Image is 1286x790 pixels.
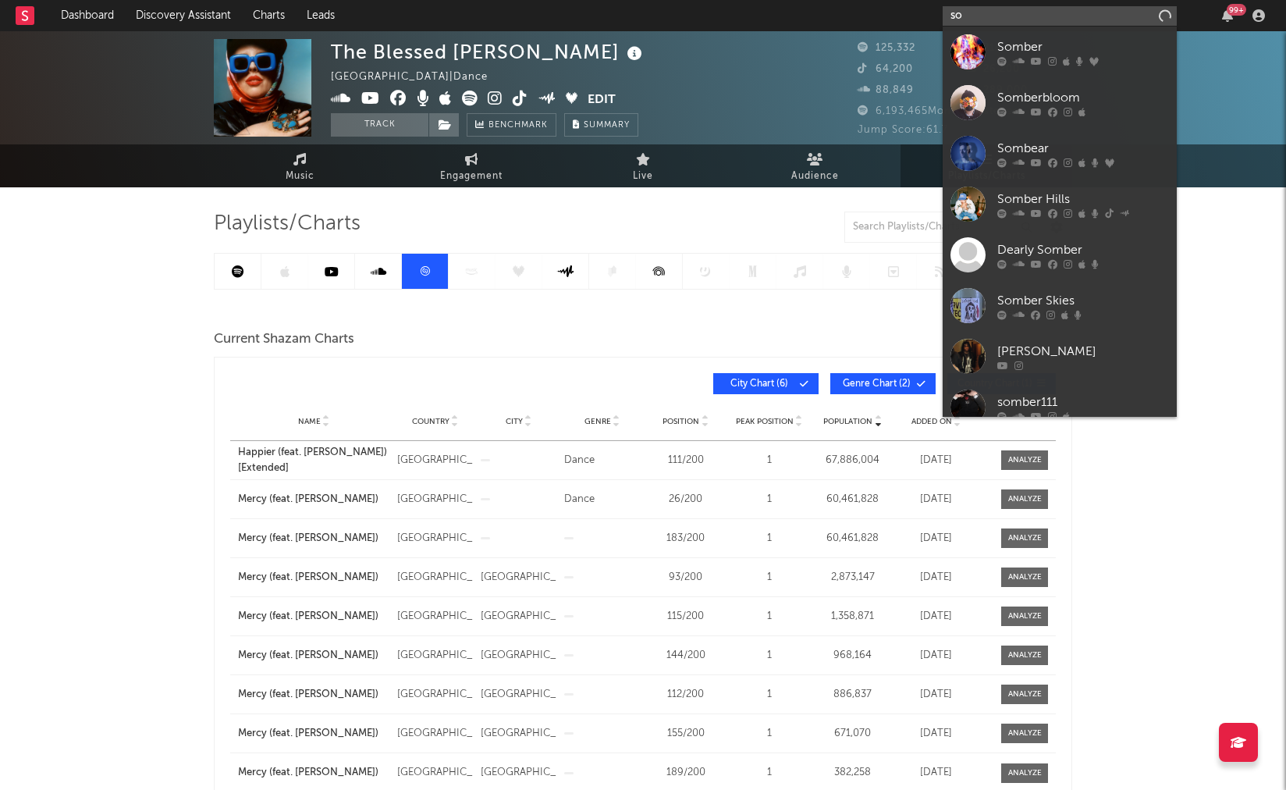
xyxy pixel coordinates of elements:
div: Somber Skies [997,291,1169,310]
div: Sombear [997,139,1169,158]
a: Mercy (feat. [PERSON_NAME]) [238,765,389,781]
div: 67,886,004 [815,453,890,468]
div: Mercy (feat. [PERSON_NAME]) [238,648,389,664]
span: Genre [584,417,611,426]
div: Dance [564,453,640,468]
div: 115 / 200 [648,609,723,625]
span: 6,193,465 Monthly Listeners [858,106,1023,116]
a: Sombear [943,128,1177,179]
a: Somber Hills [943,179,1177,230]
div: Dearly Somber [997,240,1169,259]
a: Live [557,144,729,187]
a: [PERSON_NAME] [943,331,1177,382]
a: Playlists/Charts [901,144,1072,187]
span: Jump Score: 61.7 [858,125,948,135]
div: 144 / 200 [648,648,723,664]
span: Summary [584,121,630,130]
a: Engagement [385,144,557,187]
a: Dearly Somber [943,230,1177,280]
div: 1 [731,453,807,468]
button: Track [331,113,428,137]
span: City Chart ( 6 ) [723,379,795,389]
div: 26 / 200 [648,492,723,507]
div: [GEOGRAPHIC_DATA] [397,453,473,468]
button: 99+ [1222,9,1233,22]
div: [GEOGRAPHIC_DATA] [481,570,556,585]
div: 1 [731,492,807,507]
a: Mercy (feat. [PERSON_NAME]) [238,570,389,585]
span: Live [633,167,653,186]
div: [DATE] [898,531,974,546]
div: 189 / 200 [648,765,723,781]
span: Current Shazam Charts [214,330,354,349]
div: 886,837 [815,687,890,703]
div: 99 + [1227,4,1246,16]
span: Population [823,417,872,426]
div: [GEOGRAPHIC_DATA] [481,765,556,781]
div: 1 [731,609,807,625]
div: 1 [731,531,807,546]
div: 1 [731,648,807,664]
a: Mercy (feat. [PERSON_NAME]) [238,492,389,507]
button: Summary [564,113,638,137]
div: 60,461,828 [815,492,890,507]
div: 111 / 200 [648,453,723,468]
div: 93 / 200 [648,570,723,585]
div: [DATE] [898,453,974,468]
div: somber111 [997,393,1169,411]
div: [GEOGRAPHIC_DATA] [397,570,473,585]
a: Somber Skies [943,280,1177,331]
span: Music [286,167,314,186]
div: [GEOGRAPHIC_DATA] [481,726,556,742]
a: Audience [729,144,901,187]
span: Audience [791,167,839,186]
a: Somberbloom [943,77,1177,128]
span: Name [298,417,321,426]
span: Engagement [440,167,503,186]
div: 1 [731,765,807,781]
div: [DATE] [898,609,974,625]
div: [DATE] [898,765,974,781]
span: 88,849 [858,85,914,95]
a: Mercy (feat. [PERSON_NAME]) [238,726,389,742]
div: [DATE] [898,492,974,507]
a: Somber [943,27,1177,77]
div: 1 [731,726,807,742]
div: 112 / 200 [648,687,723,703]
div: [PERSON_NAME] [997,342,1169,361]
a: Happier (feat. [PERSON_NAME]) [Extended] [238,445,389,475]
span: Peak Position [736,417,794,426]
span: City [506,417,523,426]
div: [GEOGRAPHIC_DATA] [397,609,473,625]
span: Genre Chart ( 2 ) [840,379,912,389]
a: Mercy (feat. [PERSON_NAME]) [238,687,389,703]
div: 1 [731,570,807,585]
div: [GEOGRAPHIC_DATA] [397,648,473,664]
button: Genre Chart(2) [830,373,936,394]
div: 155 / 200 [648,726,723,742]
input: Search for artists [943,6,1177,26]
button: City Chart(6) [713,373,819,394]
div: 382,258 [815,765,890,781]
div: 1 [731,687,807,703]
div: [GEOGRAPHIC_DATA] [481,648,556,664]
a: somber111 [943,382,1177,432]
div: Somber Hills [997,190,1169,208]
span: Position [663,417,699,426]
div: 2,873,147 [815,570,890,585]
span: Playlists/Charts [214,215,361,233]
div: Mercy (feat. [PERSON_NAME]) [238,609,389,625]
div: The Blessed [PERSON_NAME] [331,39,646,65]
a: Mercy (feat. [PERSON_NAME]) [238,531,389,546]
span: 64,200 [858,64,913,74]
a: Benchmark [467,113,556,137]
div: [GEOGRAPHIC_DATA] [397,687,473,703]
div: 968,164 [815,648,890,664]
div: 671,070 [815,726,890,742]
